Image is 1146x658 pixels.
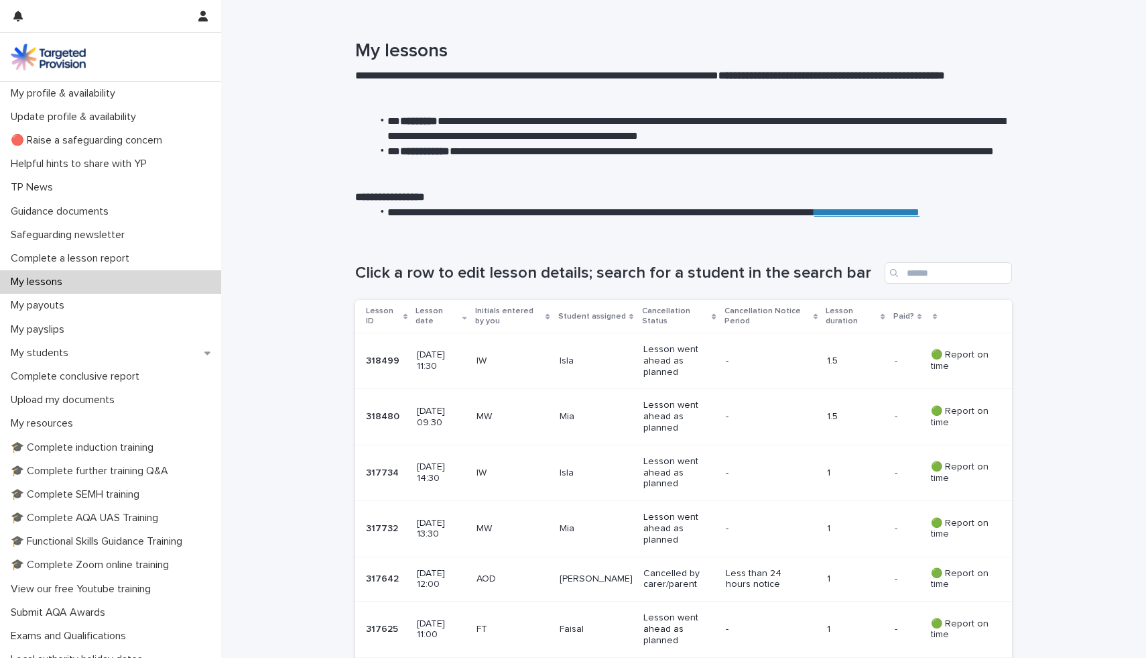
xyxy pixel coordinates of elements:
[827,411,884,423] p: 1.5
[643,512,715,545] p: Lesson went ahead as planned
[558,309,626,324] p: Student assigned
[643,612,715,646] p: Lesson went ahead as planned
[355,557,1012,602] tr: 317642317642 [DATE] 12:00AOD[PERSON_NAME]Cancelled by carer/parentLess than 24 hours notice1-- 🟢 ...
[355,333,1012,389] tr: 318499318499 [DATE] 11:30IWIslaLesson went ahead as planned-1.5-- 🟢 Report on time
[366,465,401,479] p: 317734
[476,411,549,423] p: MW
[643,568,715,591] p: Cancelled by carer/parent
[642,304,709,329] p: Cancellation Status
[931,568,991,591] p: 🟢 Report on time
[366,520,401,535] p: 317732
[726,411,800,423] p: -
[827,355,884,367] p: 1.5
[366,571,401,585] p: 317642
[355,445,1012,500] tr: 317734317734 [DATE] 14:30IWIslaLesson went ahead as planned-1-- 🟢 Report on time
[417,518,465,541] p: [DATE] 13:30
[895,408,900,423] p: -
[724,304,810,329] p: Cancellation Notice Period
[827,624,884,635] p: 1
[355,602,1012,657] tr: 317625317625 [DATE] 11:00FTFaisalLesson went ahead as planned-1-- 🟢 Report on time
[5,535,193,548] p: 🎓 Functional Skills Guidance Training
[931,406,991,429] p: 🟢 Report on time
[895,353,900,367] p: -
[560,468,633,479] p: Isla
[366,304,400,329] p: Lesson ID
[476,573,549,585] p: AOD
[366,408,402,423] p: 318480
[5,181,64,194] p: TP News
[5,488,150,501] p: 🎓 Complete SEMH training
[5,205,119,218] p: Guidance documents
[355,389,1012,445] tr: 318480318480 [DATE] 09:30MWMiaLesson went ahead as planned-1.5-- 🟢 Report on time
[5,583,162,596] p: View our free Youtube training
[5,87,126,100] p: My profile & availability
[417,406,465,429] p: [DATE] 09:30
[726,624,800,635] p: -
[560,523,633,535] p: Mia
[895,571,900,585] p: -
[5,299,75,312] p: My payouts
[827,523,884,535] p: 1
[931,461,991,484] p: 🟢 Report on time
[417,568,465,591] p: [DATE] 12:00
[5,394,125,406] p: Upload my documents
[643,456,715,490] p: Lesson went ahead as planned
[5,606,116,619] p: Submit AQA Awards
[560,573,633,585] p: [PERSON_NAME]
[827,573,884,585] p: 1
[827,468,884,479] p: 1
[5,441,164,454] p: 🎓 Complete induction training
[417,349,465,372] p: [DATE] 11:30
[417,461,465,484] p: [DATE] 14:30
[417,618,465,641] p: [DATE] 11:00
[355,501,1012,557] tr: 317732317732 [DATE] 13:30MWMiaLesson went ahead as planned-1-- 🟢 Report on time
[5,134,173,147] p: 🔴 Raise a safeguarding concern
[5,252,140,265] p: Complete a lesson report
[885,262,1012,284] input: Search
[5,347,79,360] p: My students
[476,355,549,367] p: IW
[726,523,800,535] p: -
[11,44,86,70] img: M5nRWzHhSzIhMunXDL62
[5,229,135,241] p: Safeguarding newsletter
[5,111,147,123] p: Update profile & availability
[355,264,879,283] h1: Click a row to edit lesson details; search for a student in the search bar
[366,353,402,367] p: 318499
[560,355,633,367] p: Isla
[931,518,991,541] p: 🟢 Report on time
[895,621,900,635] p: -
[416,304,459,329] p: Lesson date
[931,349,991,372] p: 🟢 Report on time
[643,344,715,378] p: Lesson went ahead as planned
[826,304,878,329] p: Lesson duration
[895,520,900,535] p: -
[560,624,633,635] p: Faisal
[5,512,169,525] p: 🎓 Complete AQA UAS Training
[893,309,914,324] p: Paid?
[366,621,401,635] p: 317625
[5,158,157,170] p: Helpful hints to share with YP
[560,411,633,423] p: Mia
[5,559,180,571] p: 🎓 Complete Zoom online training
[5,276,73,288] p: My lessons
[895,465,900,479] p: -
[5,465,179,478] p: 🎓 Complete further training Q&A
[475,304,543,329] p: Initials entered by you
[726,568,800,591] p: Less than 24 hours notice
[476,523,549,535] p: MW
[5,417,84,430] p: My resources
[726,355,800,367] p: -
[476,468,549,479] p: IW
[5,323,75,336] p: My payslips
[931,618,991,641] p: 🟢 Report on time
[726,468,800,479] p: -
[643,400,715,433] p: Lesson went ahead as planned
[5,370,150,383] p: Complete conclusive report
[355,40,1012,63] h1: My lessons
[476,624,549,635] p: FT
[5,630,137,643] p: Exams and Qualifications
